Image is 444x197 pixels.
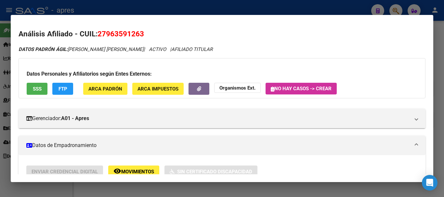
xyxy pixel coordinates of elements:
span: Enviar Credencial Digital [32,169,98,175]
mat-expansion-panel-header: Datos de Empadronamiento [19,136,425,155]
span: Sin Certificado Discapacidad [177,169,252,175]
span: Movimientos [121,169,154,175]
mat-expansion-panel-header: Gerenciador:A01 - Apres [19,109,425,128]
span: 27963591263 [98,30,144,38]
span: No hay casos -> Crear [271,86,332,92]
button: Organismos Ext. [214,83,261,93]
mat-panel-title: Datos de Empadronamiento [26,142,410,149]
button: No hay casos -> Crear [266,83,337,94]
strong: A01 - Apres [61,115,89,122]
mat-icon: remove_red_eye [113,167,121,175]
span: [PERSON_NAME] [PERSON_NAME] [19,46,144,52]
button: Enviar Credencial Digital [26,166,103,178]
span: AFILIADO TITULAR [171,46,213,52]
button: Movimientos [108,166,159,178]
mat-panel-title: Gerenciador: [26,115,410,122]
strong: Organismos Ext. [219,85,255,91]
span: ARCA Padrón [88,86,122,92]
span: SSS [33,86,42,92]
h2: Análisis Afiliado - CUIL: [19,29,425,40]
i: | ACTIVO | [19,46,213,52]
div: Open Intercom Messenger [422,175,437,191]
button: ARCA Padrón [83,83,127,95]
button: SSS [27,83,47,95]
button: ARCA Impuestos [132,83,184,95]
button: Sin Certificado Discapacidad [164,166,257,178]
button: FTP [52,83,73,95]
h3: Datos Personales y Afiliatorios según Entes Externos: [27,70,417,78]
span: ARCA Impuestos [137,86,178,92]
span: FTP [59,86,67,92]
strong: DATOS PADRÓN ÁGIL: [19,46,68,52]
